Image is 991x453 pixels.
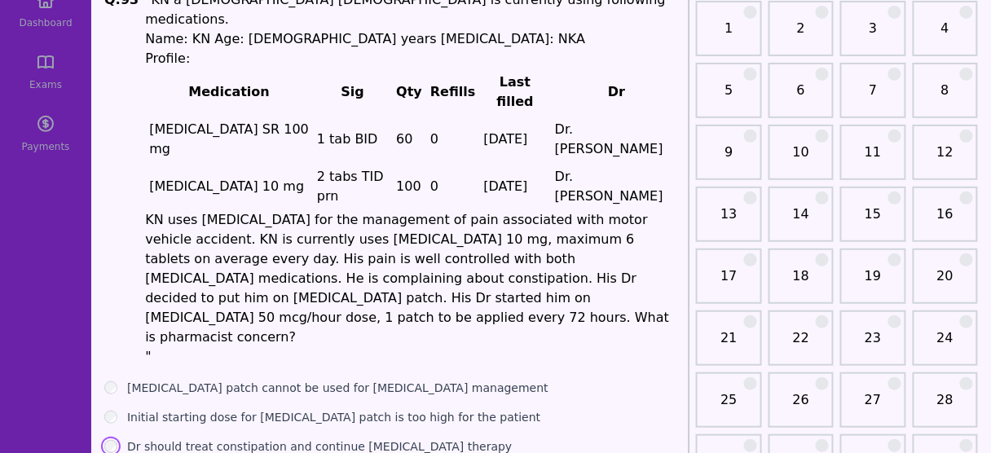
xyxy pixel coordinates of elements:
[701,19,756,51] a: 1
[773,19,829,51] a: 2
[845,390,901,423] a: 27
[392,68,426,116] th: Qty
[701,143,756,175] a: 9
[918,205,973,237] a: 16
[426,68,480,116] th: Refills
[701,81,756,113] a: 5
[918,143,973,175] a: 12
[145,68,313,116] th: Medication
[392,163,426,210] td: 100
[845,143,901,175] a: 11
[918,390,973,423] a: 28
[773,266,829,299] a: 18
[480,116,551,163] td: [DATE]
[313,163,392,210] td: 2 tabs TID prn
[773,205,829,237] a: 14
[845,328,901,361] a: 23
[701,390,756,423] a: 25
[701,266,756,299] a: 17
[701,205,756,237] a: 13
[773,143,829,175] a: 10
[918,81,973,113] a: 8
[773,81,829,113] a: 6
[313,116,392,163] td: 1 tab BID
[773,390,829,423] a: 26
[426,116,480,163] td: 0
[845,81,901,113] a: 7
[918,19,973,51] a: 4
[918,266,973,299] a: 20
[551,68,682,116] th: Dr
[773,328,829,361] a: 22
[145,29,682,49] p: Name: KN Age: [DEMOGRAPHIC_DATA] years [MEDICAL_DATA]: NKA
[127,409,540,425] label: Initial starting dose for [MEDICAL_DATA] patch is too high for the patient
[392,116,426,163] td: 60
[480,163,551,210] td: [DATE]
[551,116,682,163] td: Dr. [PERSON_NAME]
[480,68,551,116] th: Last filled
[845,266,901,299] a: 19
[426,163,480,210] td: 0
[918,328,973,361] a: 24
[551,163,682,210] td: Dr. [PERSON_NAME]
[845,19,901,51] a: 3
[145,163,313,210] td: [MEDICAL_DATA] 10 mg
[701,328,756,361] a: 21
[127,380,548,396] label: [MEDICAL_DATA] patch cannot be used for [MEDICAL_DATA] management
[845,205,901,237] a: 15
[313,68,392,116] th: Sig
[145,116,313,163] td: [MEDICAL_DATA] SR 100 mg
[145,210,682,347] p: KN uses [MEDICAL_DATA] for the management of pain associated with motor vehicle accident. KN is c...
